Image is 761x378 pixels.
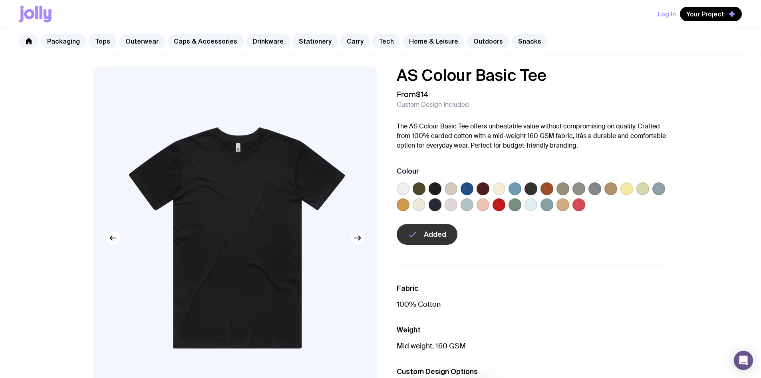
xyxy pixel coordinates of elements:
[416,89,428,100] span: $14
[467,34,509,48] a: Outdoors
[397,166,419,176] h3: Colour
[167,34,244,48] a: Caps & Accessories
[397,67,668,83] h1: AS Colour Basic Tee
[397,101,469,109] span: Custom Design Included
[397,122,668,150] p: The AS Colour Basic Tee offers unbeatable value without compromising on quality. Crafted from 100...
[397,341,668,351] p: Mid weight, 160 GSM
[686,10,724,18] span: Your Project
[397,325,668,335] h3: Weight
[658,7,676,21] button: Log In
[89,34,117,48] a: Tops
[119,34,165,48] a: Outerwear
[397,284,668,293] h3: Fabric
[397,300,668,309] p: 100% Cotton
[246,34,290,48] a: Drinkware
[397,224,457,245] button: Added
[41,34,86,48] a: Packaging
[424,230,446,239] span: Added
[403,34,465,48] a: Home & Leisure
[680,7,742,21] button: Your Project
[512,34,548,48] a: Snacks
[292,34,338,48] a: Stationery
[397,90,428,99] span: From
[340,34,370,48] a: Carry
[372,34,400,48] a: Tech
[734,351,753,370] div: Open Intercom Messenger
[397,367,668,376] h3: Custom Design Options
